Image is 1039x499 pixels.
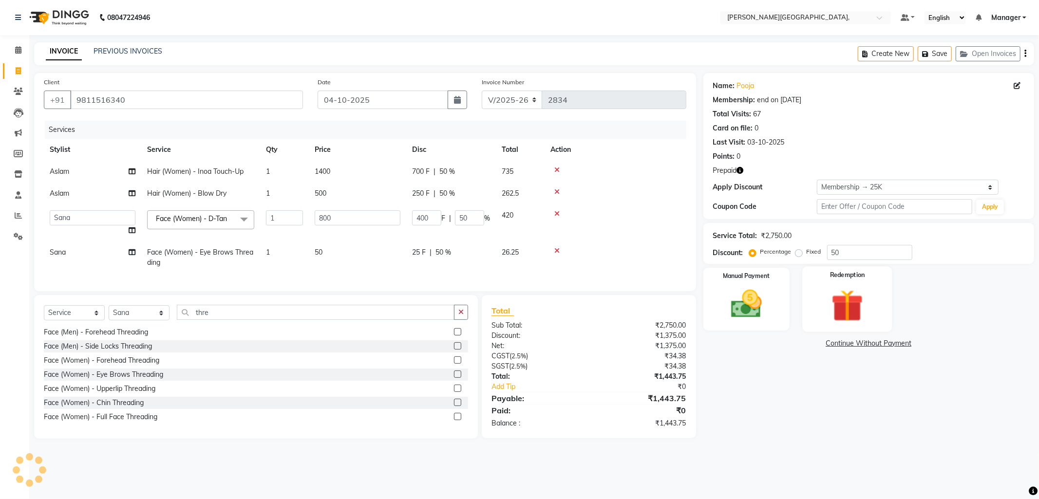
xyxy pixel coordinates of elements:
[406,139,496,161] th: Disc
[606,382,694,392] div: ₹0
[46,43,82,60] a: INVOICE
[141,139,260,161] th: Service
[713,95,756,105] div: Membership:
[589,320,694,331] div: ₹2,750.00
[713,202,817,212] div: Coupon Code
[976,200,1004,214] button: Apply
[484,371,589,382] div: Total:
[44,78,59,87] label: Client
[713,248,743,258] div: Discount:
[227,214,231,223] a: x
[439,166,455,177] span: 50 %
[713,109,752,119] div: Total Visits:
[589,341,694,351] div: ₹1,375.00
[484,331,589,341] div: Discount:
[94,47,162,55] a: PREVIOUS INVOICES
[44,370,163,380] div: Face (Women) - Eye Brows Threading
[484,382,606,392] a: Add Tip
[430,247,432,258] span: |
[918,46,952,61] button: Save
[44,384,155,394] div: Face (Women) - Upperlip Threading
[44,91,71,109] button: +91
[147,167,244,176] span: Hair (Women) - Inoa Touch-Up
[713,231,757,241] div: Service Total:
[484,405,589,416] div: Paid:
[589,331,694,341] div: ₹1,375.00
[545,139,686,161] th: Action
[830,271,865,280] label: Redemption
[260,139,309,161] th: Qty
[439,188,455,199] span: 50 %
[723,272,770,280] label: Manual Payment
[491,306,514,316] span: Total
[484,361,589,371] div: ( )
[412,166,430,177] span: 700 F
[705,338,1032,349] a: Continue Without Payment
[484,418,589,428] div: Balance :
[721,286,772,322] img: _cash.svg
[821,286,873,326] img: _gift.svg
[484,392,589,404] div: Payable:
[502,211,513,220] span: 420
[44,412,157,422] div: Face (Women) - Full Face Threading
[502,248,519,257] span: 26.25
[713,123,753,133] div: Card on file:
[484,213,490,223] span: %
[755,123,759,133] div: 0
[309,139,406,161] th: Price
[807,247,821,256] label: Fixed
[44,398,144,408] div: Face (Women) - Chin Threading
[482,78,524,87] label: Invoice Number
[589,351,694,361] div: ₹34.38
[434,188,435,199] span: |
[484,320,589,331] div: Sub Total:
[737,151,741,162] div: 0
[761,231,792,241] div: ₹2,750.00
[50,248,66,257] span: Sana
[589,361,694,371] div: ₹34.38
[156,214,227,223] span: Face (Women) - D-Tan
[147,189,227,198] span: Hair (Women) - Blow Dry
[107,4,150,31] b: 08047224946
[589,418,694,428] div: ₹1,443.75
[45,121,694,139] div: Services
[441,213,445,223] span: F
[511,352,526,360] span: 2.5%
[502,189,519,198] span: 262.5
[177,305,454,320] input: Search or Scan
[266,167,270,176] span: 1
[757,95,802,105] div: end on [DATE]
[817,199,973,214] input: Enter Offer / Coupon Code
[713,81,735,91] div: Name:
[434,166,435,177] span: |
[484,351,589,361] div: ( )
[491,362,509,370] span: SGST
[511,362,526,370] span: 2.5%
[266,189,270,198] span: 1
[589,371,694,382] div: ₹1,443.75
[266,248,270,257] span: 1
[25,4,92,31] img: logo
[44,341,152,351] div: Face (Men) - Side Locks Threading
[713,137,746,148] div: Last Visit:
[50,189,69,198] span: Aslam
[858,46,914,61] button: Create New
[315,189,326,198] span: 500
[449,213,451,223] span: |
[748,137,785,148] div: 03-10-2025
[44,139,141,161] th: Stylist
[147,248,253,267] span: Face (Women) - Eye Brows Threading
[589,405,694,416] div: ₹0
[435,247,451,258] span: 50 %
[502,167,513,176] span: 735
[991,13,1020,23] span: Manager
[713,151,735,162] div: Points:
[589,392,694,404] div: ₹1,443.75
[713,182,817,192] div: Apply Discount
[737,81,755,91] a: Pooja
[44,355,159,366] div: Face (Women) - Forehead Threading
[70,91,303,109] input: Search by Name/Mobile/Email/Code
[315,248,322,257] span: 50
[760,247,792,256] label: Percentage
[315,167,330,176] span: 1400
